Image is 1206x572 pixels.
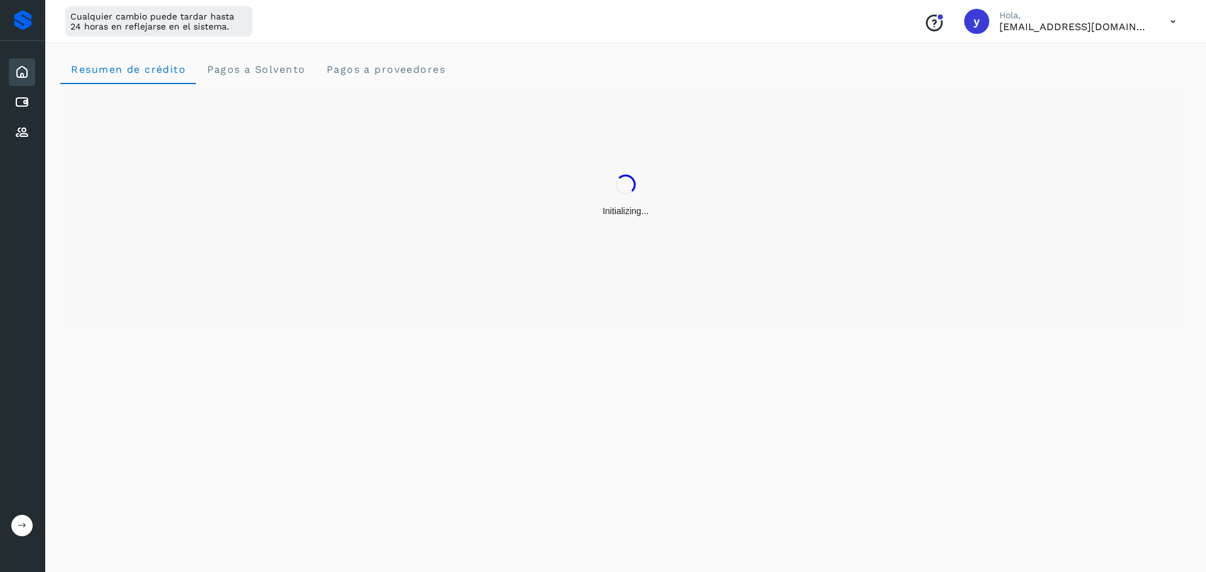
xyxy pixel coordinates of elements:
[206,63,305,75] span: Pagos a Solvento
[70,63,186,75] span: Resumen de crédito
[325,63,445,75] span: Pagos a proveedores
[9,58,35,86] div: Inicio
[999,10,1150,21] p: Hola,
[65,6,253,36] div: Cualquier cambio puede tardar hasta 24 horas en reflejarse en el sistema.
[9,89,35,116] div: Cuentas por pagar
[999,21,1150,33] p: ycordova@rad-logistics.com
[9,119,35,146] div: Proveedores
